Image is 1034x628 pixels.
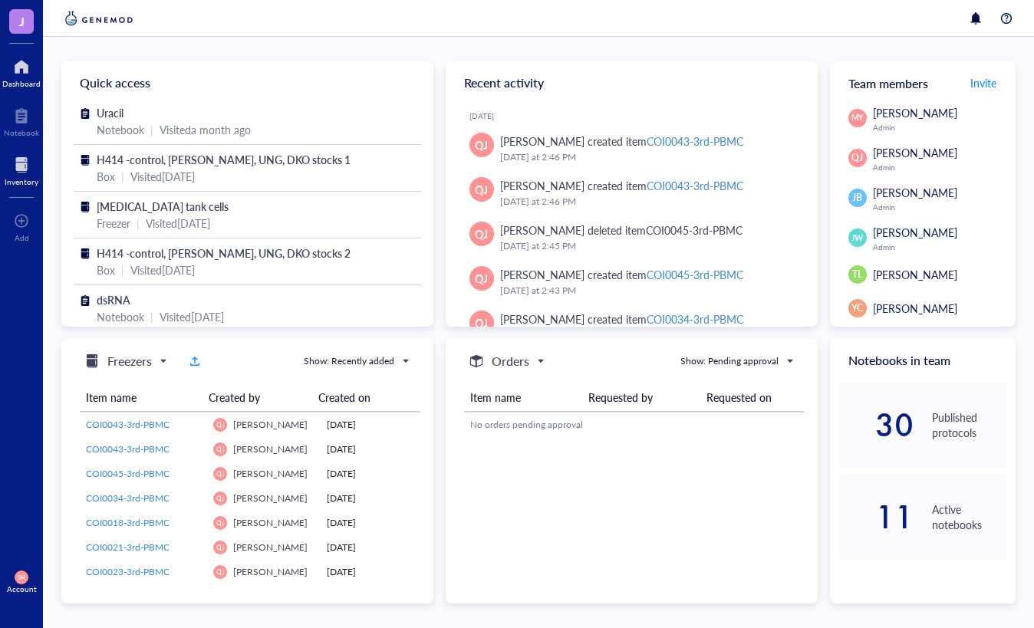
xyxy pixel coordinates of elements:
[121,261,124,278] div: |
[327,492,414,505] div: [DATE]
[932,501,1006,532] div: Active notebooks
[97,245,351,261] span: H414 -control, [PERSON_NAME], UNG, DKO stocks 2
[86,467,170,480] span: COI0045-3rd-PBMC
[86,467,201,481] a: COI0045-3rd-PBMC
[150,121,153,138] div: |
[233,492,308,505] span: [PERSON_NAME]
[233,516,308,529] span: [PERSON_NAME]
[97,199,229,214] span: [MEDICAL_DATA] tank cells
[97,215,130,232] div: Freezer
[500,266,743,283] div: [PERSON_NAME] created item
[61,9,137,28] img: genemod-logo
[2,54,41,88] a: Dashboard
[160,121,251,138] div: Visited a month ago
[647,133,743,149] div: COI0043-3rd-PBMC
[852,191,862,205] span: JB
[469,111,805,120] div: [DATE]
[873,301,957,316] span: [PERSON_NAME]
[5,153,38,186] a: Inventory
[873,267,957,282] span: [PERSON_NAME]
[500,194,793,209] div: [DATE] at 2:46 PM
[233,541,308,554] span: [PERSON_NAME]
[852,268,862,281] span: TL
[7,584,37,593] div: Account
[327,418,414,432] div: [DATE]
[18,574,25,580] span: SH
[15,233,29,242] div: Add
[464,383,582,412] th: Item name
[86,565,201,579] a: COI0023-3rd-PBMC
[97,105,123,120] span: Uracil
[216,421,224,429] span: QJ
[216,544,224,551] span: QJ
[839,505,914,529] div: 11
[458,127,805,171] a: QJ[PERSON_NAME] created itemCOI0043-3rd-PBMC[DATE] at 2:46 PM
[851,301,863,315] span: YC
[851,151,863,165] span: QJ
[86,492,201,505] a: COI0034-3rd-PBMC
[233,467,308,480] span: [PERSON_NAME]
[5,177,38,186] div: Inventory
[86,516,170,529] span: COI0018-3rd-PBMC
[700,383,804,412] th: Requested on
[970,71,997,95] button: Invite
[327,565,414,579] div: [DATE]
[492,352,529,370] h5: Orders
[327,467,414,481] div: [DATE]
[216,446,224,453] span: QJ
[216,470,224,478] span: QJ
[86,565,170,578] span: COI0023-3rd-PBMC
[203,383,312,412] th: Created by
[86,541,170,554] span: COI0021-3rd-PBMC
[446,61,818,104] div: Recent activity
[233,565,308,578] span: [PERSON_NAME]
[97,261,115,278] div: Box
[216,568,224,576] span: QJ
[86,442,170,455] span: COI0043-3rd-PBMC
[500,222,743,238] div: [PERSON_NAME] deleted item
[160,308,224,325] div: Visited [DATE]
[97,152,351,167] span: H414 -control, [PERSON_NAME], UNG, DKO stocks 1
[970,75,996,90] span: Invite
[86,492,170,505] span: COI0034-3rd-PBMC
[873,163,1006,172] div: Admin
[873,123,1006,132] div: Admin
[61,61,433,104] div: Quick access
[475,136,488,153] span: QJ
[647,178,743,193] div: COI0043-3rd-PBMC
[873,242,1006,252] div: Admin
[500,177,743,194] div: [PERSON_NAME] created item
[216,495,224,502] span: QJ
[458,171,805,215] a: QJ[PERSON_NAME] created itemCOI0043-3rd-PBMC[DATE] at 2:46 PM
[97,168,115,185] div: Box
[646,222,743,238] div: COI0045-3rd-PBMC
[582,383,700,412] th: Requested by
[851,112,864,123] span: MY
[830,61,1016,104] div: Team members
[327,541,414,554] div: [DATE]
[2,79,41,88] div: Dashboard
[873,185,957,200] span: [PERSON_NAME]
[130,261,195,278] div: Visited [DATE]
[312,383,409,412] th: Created on
[4,128,39,137] div: Notebook
[932,409,1006,440] div: Published protocols
[80,383,203,412] th: Item name
[97,308,144,325] div: Notebook
[458,260,805,304] a: QJ[PERSON_NAME] created itemCOI0045-3rd-PBMC[DATE] at 2:43 PM
[500,238,793,254] div: [DATE] at 2:45 PM
[86,418,170,431] span: COI0043-3rd-PBMC
[19,12,25,31] span: J
[500,283,793,298] div: [DATE] at 2:43 PM
[130,168,195,185] div: Visited [DATE]
[873,105,957,120] span: [PERSON_NAME]
[475,270,488,287] span: QJ
[851,232,864,244] span: JW
[86,418,201,432] a: COI0043-3rd-PBMC
[150,308,153,325] div: |
[216,519,224,527] span: QJ
[873,225,957,240] span: [PERSON_NAME]
[680,354,779,368] div: Show: Pending approval
[233,418,308,431] span: [PERSON_NAME]
[97,292,130,307] span: dsRNA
